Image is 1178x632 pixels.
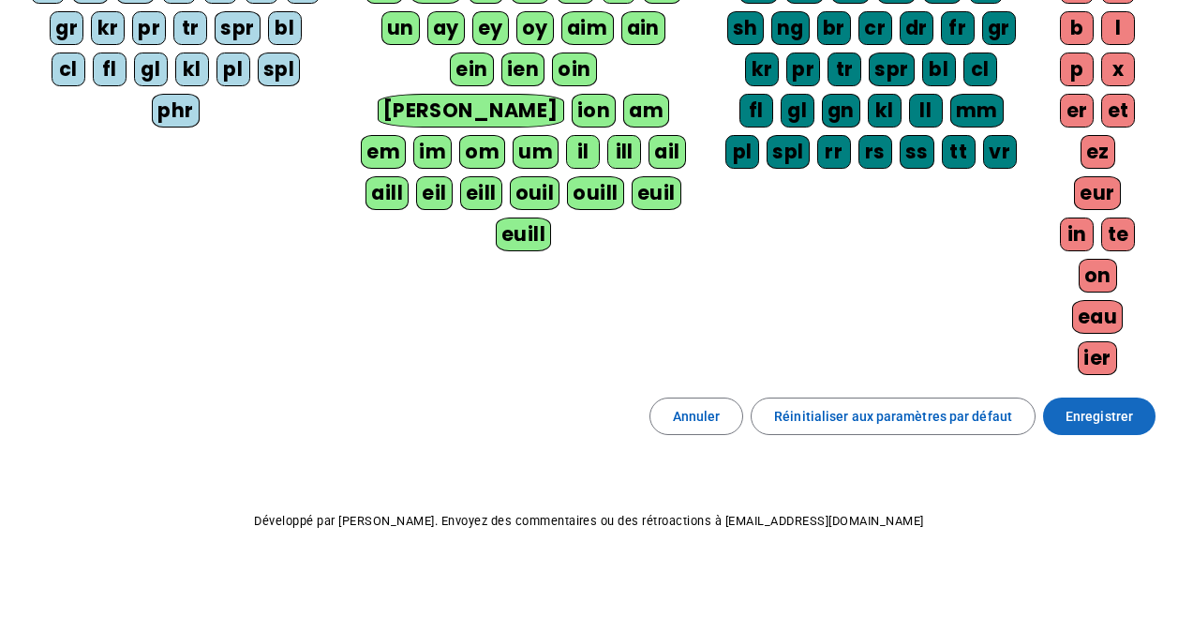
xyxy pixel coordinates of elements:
[922,53,956,86] div: bl
[427,11,465,45] div: ay
[942,135,976,169] div: tt
[781,94,814,128] div: gl
[567,176,623,210] div: ouill
[1060,53,1094,86] div: p
[472,11,509,45] div: ey
[510,176,560,210] div: ouil
[516,11,554,45] div: oy
[950,94,1004,128] div: mm
[1081,135,1115,169] div: ez
[173,11,207,45] div: tr
[381,11,420,45] div: un
[869,53,915,86] div: spr
[496,218,551,251] div: euill
[858,11,892,45] div: cr
[460,176,502,210] div: eill
[817,135,851,169] div: rr
[1078,341,1117,375] div: ier
[983,135,1017,169] div: vr
[673,405,721,428] span: Annuler
[132,11,166,45] div: pr
[1060,218,1094,251] div: in
[216,53,250,86] div: pl
[786,53,820,86] div: pr
[52,53,85,86] div: cl
[822,94,860,128] div: gn
[725,135,759,169] div: pl
[361,135,406,169] div: em
[623,94,669,128] div: am
[215,11,261,45] div: spr
[93,53,127,86] div: fl
[413,135,452,169] div: im
[621,11,666,45] div: ain
[552,53,597,86] div: oin
[751,398,1036,435] button: Réinitialiser aux paramètres par défaut
[450,53,494,86] div: ein
[1101,11,1135,45] div: l
[378,94,564,128] div: [PERSON_NAME]
[1066,405,1133,428] span: Enregistrer
[649,135,686,169] div: ail
[909,94,943,128] div: ll
[739,94,773,128] div: fl
[1101,94,1135,128] div: et
[1101,53,1135,86] div: x
[513,135,559,169] div: um
[941,11,975,45] div: fr
[1043,398,1156,435] button: Enregistrer
[1074,176,1121,210] div: eur
[1079,259,1117,293] div: on
[767,135,810,169] div: spl
[900,11,933,45] div: dr
[15,510,1163,533] p: Développé par [PERSON_NAME]. Envoyez des commentaires ou des rétroactions à [EMAIL_ADDRESS][DOMAI...
[459,135,505,169] div: om
[501,53,545,86] div: ien
[828,53,861,86] div: tr
[365,176,409,210] div: aill
[50,11,83,45] div: gr
[963,53,997,86] div: cl
[771,11,810,45] div: ng
[1060,94,1094,128] div: er
[572,94,617,128] div: ion
[134,53,168,86] div: gl
[982,11,1016,45] div: gr
[607,135,641,169] div: ill
[868,94,902,128] div: kl
[1060,11,1094,45] div: b
[1101,218,1135,251] div: te
[152,94,200,128] div: phr
[175,53,209,86] div: kl
[1072,300,1124,334] div: eau
[727,11,764,45] div: sh
[566,135,600,169] div: il
[745,53,779,86] div: kr
[91,11,125,45] div: kr
[858,135,892,169] div: rs
[561,11,614,45] div: aim
[268,11,302,45] div: bl
[649,398,744,435] button: Annuler
[632,176,681,210] div: euil
[774,405,1012,428] span: Réinitialiser aux paramètres par défaut
[258,53,301,86] div: spl
[817,11,851,45] div: br
[900,135,934,169] div: ss
[416,176,453,210] div: eil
